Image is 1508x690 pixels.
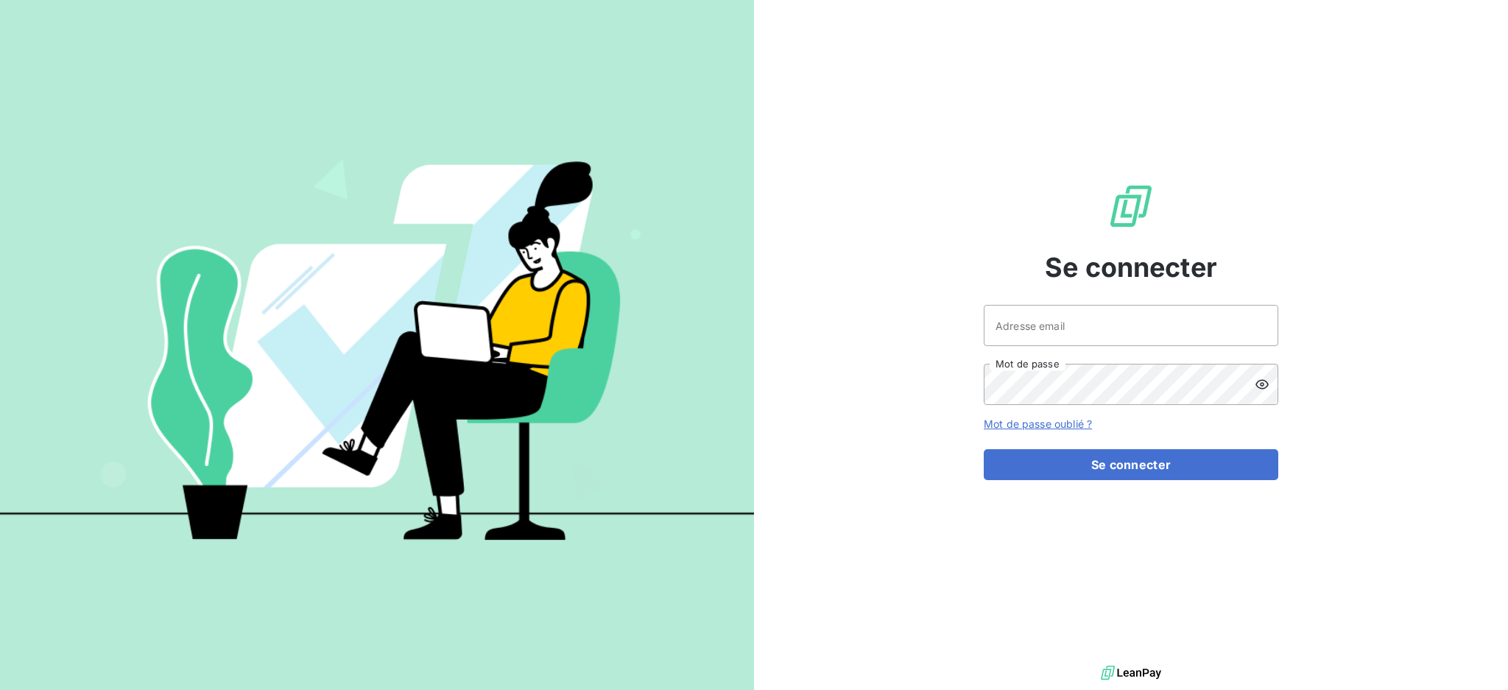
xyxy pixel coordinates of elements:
img: logo [1101,662,1161,684]
span: Se connecter [1045,247,1217,287]
button: Se connecter [984,449,1278,480]
a: Mot de passe oublié ? [984,418,1092,430]
input: placeholder [984,305,1278,346]
img: Logo LeanPay [1107,183,1155,230]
